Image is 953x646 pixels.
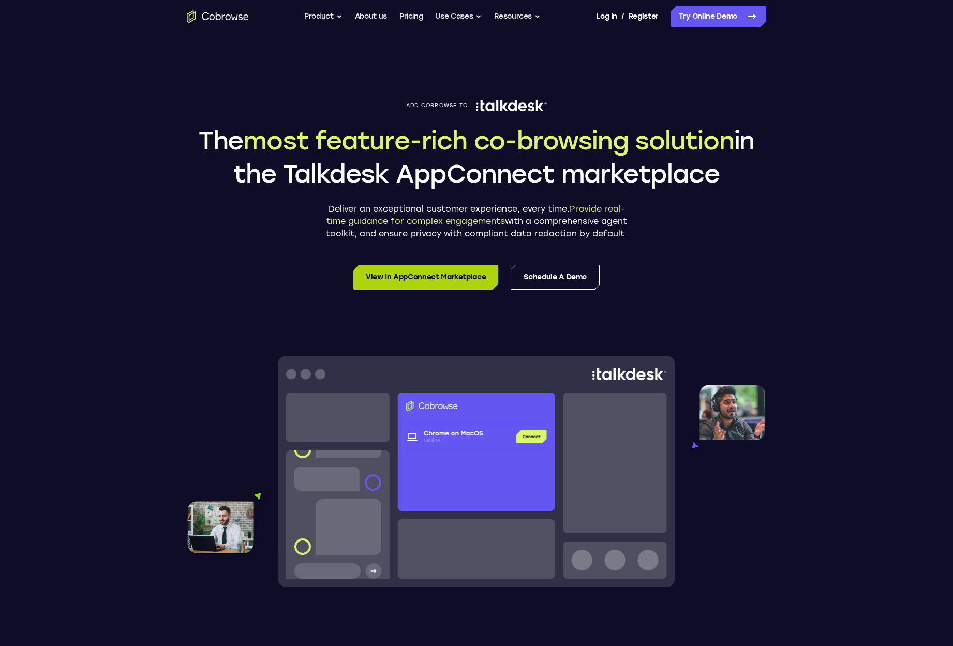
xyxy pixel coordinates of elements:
button: Product [304,6,343,27]
img: tab_domain_overview_orange.svg [30,65,38,73]
a: Register [629,6,659,27]
img: logo_orange.svg [17,17,25,25]
a: Go to the home page [187,10,249,23]
div: Domain: [DOMAIN_NAME] [27,27,114,35]
button: Use Cases [435,6,482,27]
img: Talkdesk logo [476,99,547,112]
img: website_grey.svg [17,27,25,35]
p: Deliver an exceptional customer experience, every time. with a comprehensive agent toolkit, and e... [321,203,632,240]
h1: The in the Talkdesk AppConnect marketplace [187,124,766,190]
a: Pricing [399,6,423,27]
span: most feature-rich co-browsing solution [243,126,734,156]
span: Add Cobrowse to [406,102,468,109]
div: v 4.0.25 [29,17,51,25]
div: Keywords by Traffic [116,66,171,73]
a: About us [355,6,387,27]
a: Log In [596,6,617,27]
a: Try Online Demo [671,6,766,27]
button: Resources [494,6,541,27]
a: Schedule a Demo [511,265,600,290]
img: Cobrowse for Talkdesk [187,356,766,587]
span: / [621,10,624,23]
div: Domain Overview [41,66,93,73]
img: tab_keywords_by_traffic_grey.svg [105,65,113,73]
a: View in AppConnect Marketplace [353,265,499,290]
